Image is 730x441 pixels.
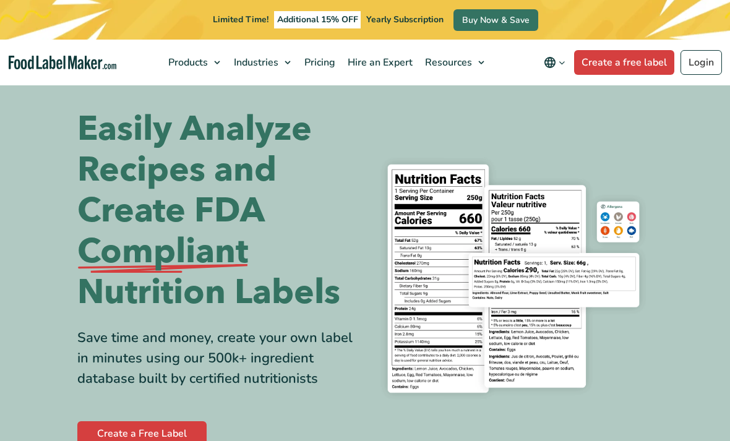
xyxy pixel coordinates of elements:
span: Resources [421,56,473,69]
button: Change language [535,50,574,75]
span: Limited Time! [213,14,268,25]
span: Additional 15% OFF [274,11,361,28]
span: Products [165,56,209,69]
a: Products [161,40,226,85]
span: Industries [230,56,280,69]
span: Yearly Subscription [366,14,444,25]
a: Industries [226,40,297,85]
a: Pricing [297,40,340,85]
a: Resources [418,40,491,85]
span: Pricing [301,56,337,69]
div: Save time and money, create your own label in minutes using our 500k+ ingredient database built b... [77,328,356,389]
span: Hire an Expert [344,56,414,69]
a: Food Label Maker homepage [9,56,116,70]
h1: Easily Analyze Recipes and Create FDA Nutrition Labels [77,109,356,313]
a: Buy Now & Save [453,9,538,31]
a: Login [681,50,722,75]
a: Create a free label [574,50,674,75]
span: Compliant [77,231,248,272]
a: Hire an Expert [340,40,418,85]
